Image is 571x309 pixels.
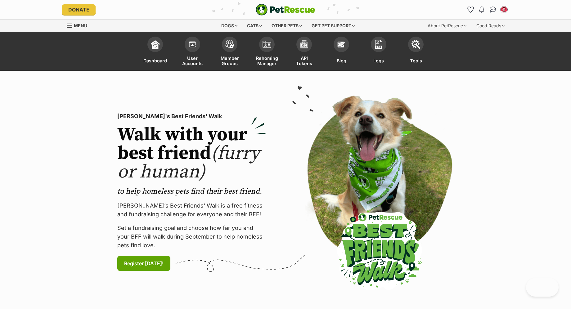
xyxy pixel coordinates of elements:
a: Logs [360,34,397,71]
img: dashboard-icon-eb2f2d2d3e046f16d808141f083e7271f6b2e854fb5c12c21221c1fb7104beca.svg [151,40,160,49]
span: API Tokens [293,55,315,66]
iframe: Help Scout Beacon - Open [526,278,559,297]
img: team-members-icon-5396bd8760b3fe7c0b43da4ab00e1e3bb1a5d9ba89233759b79545d2d3fc5d0d.svg [225,40,234,48]
span: Blog [337,55,346,66]
a: Blog [323,34,360,71]
span: Tools [410,55,422,66]
img: logo-e224e6f780fb5917bec1dbf3a21bbac754714ae5b6737aabdf751b685950b380.svg [256,4,315,16]
p: to help homeless pets find their best friend. [117,186,266,196]
div: Other pets [267,20,306,32]
p: [PERSON_NAME]’s Best Friends' Walk is a free fitness and fundraising challenge for everyone and t... [117,201,266,219]
button: Notifications [477,5,487,15]
a: Register [DATE]! [117,256,170,271]
span: (furry or human) [117,142,260,184]
a: Conversations [488,5,498,15]
span: Logs [373,55,384,66]
span: Menu [74,23,87,28]
img: Cleyton profile pic [501,7,507,13]
span: Member Groups [219,55,241,66]
img: api-icon-849e3a9e6f871e3acf1f60245d25b4cd0aad652aa5f5372336901a6a67317bd8.svg [300,40,308,49]
button: My account [499,5,509,15]
img: notifications-46538b983faf8c2785f20acdc204bb7945ddae34d4c08c2a6579f10ce5e182be.svg [479,7,484,13]
a: PetRescue [256,4,315,16]
img: group-profile-icon-3fa3cf56718a62981997c0bc7e787c4b2cf8bcc04b72c1350f741eb67cf2f40e.svg [263,41,271,48]
div: Dogs [217,20,242,32]
a: API Tokens [285,34,323,71]
a: Rehoming Manager [248,34,285,71]
a: Menu [67,20,92,31]
h2: Walk with your best friend [117,126,266,181]
span: Register [DATE]! [124,260,164,267]
a: Tools [397,34,434,71]
span: User Accounts [182,55,203,66]
img: logs-icon-5bf4c29380941ae54b88474b1138927238aebebbc450bc62c8517511492d5a22.svg [374,40,383,49]
a: Favourites [465,5,475,15]
a: Member Groups [211,34,248,71]
img: members-icon-d6bcda0bfb97e5ba05b48644448dc2971f67d37433e5abca221da40c41542bd5.svg [188,40,197,49]
a: Donate [62,4,96,15]
div: About PetRescue [423,20,471,32]
img: tools-icon-677f8b7d46040df57c17cb185196fc8e01b2b03676c49af7ba82c462532e62ee.svg [411,40,420,49]
ul: Account quick links [465,5,509,15]
a: Dashboard [137,34,174,71]
div: Cats [243,20,266,32]
div: Good Reads [472,20,509,32]
span: Dashboard [143,55,167,66]
div: Get pet support [307,20,359,32]
p: Set a fundraising goal and choose how far you and your BFF will walk during September to help hom... [117,224,266,250]
img: blogs-icon-e71fceff818bbaa76155c998696f2ea9b8fc06abc828b24f45ee82a475c2fd99.svg [337,40,346,49]
a: User Accounts [174,34,211,71]
p: [PERSON_NAME]'s Best Friends' Walk [117,112,266,121]
span: Rehoming Manager [256,55,278,66]
img: chat-41dd97257d64d25036548639549fe6c8038ab92f7586957e7f3b1b290dea8141.svg [490,7,496,13]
